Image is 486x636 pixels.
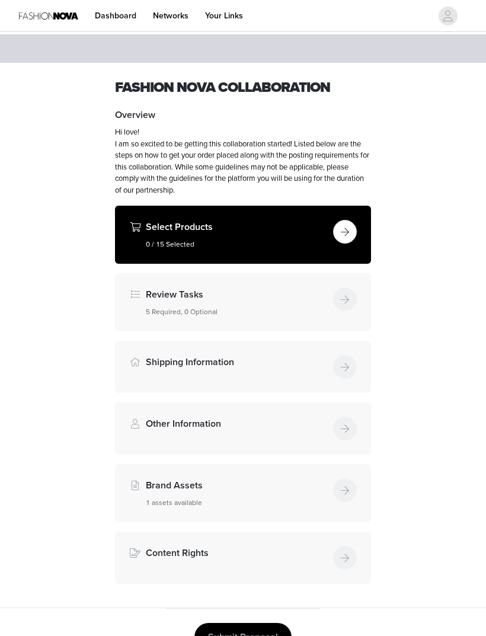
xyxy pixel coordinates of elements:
[198,2,250,29] a: Your Links
[115,341,371,393] div: Shipping Information
[146,355,328,369] h4: Shipping Information
[146,220,328,234] h4: Select Products
[146,239,328,250] h5: 0 / 15 Selected
[146,478,328,493] h4: Brand Assets
[115,77,371,98] h1: Fashion Nova Collaboration
[19,2,78,29] img: Fashion Nova Logo
[146,2,196,29] a: Networks
[115,139,371,197] p: I am so excited to be getting this collaboration started! Listed below are the steps on how to ge...
[115,273,371,331] div: Review Tasks
[115,108,371,122] h4: Overview
[146,306,328,317] h5: 5 Required, 0 Optional
[115,464,371,522] div: Brand Assets
[146,287,328,302] h4: Review Tasks
[146,417,328,431] h4: Other Information
[115,402,371,455] div: Other Information
[115,206,371,264] div: Select Products
[146,497,328,508] h5: 1 assets available
[88,2,143,29] a: Dashboard
[115,532,371,584] div: Content Rights
[115,127,371,139] p: Hi love!
[442,7,453,25] div: avatar
[146,546,328,560] h4: Content Rights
